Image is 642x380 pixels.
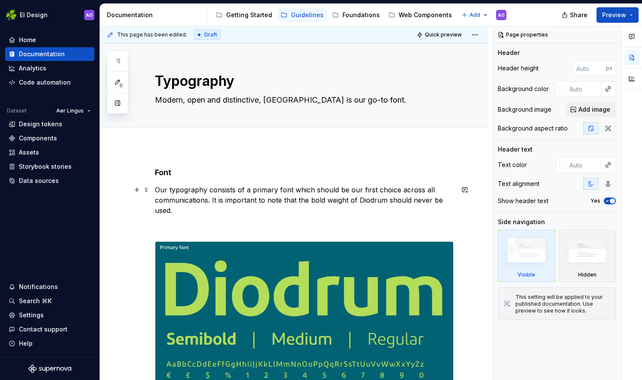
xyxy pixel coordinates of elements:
[19,339,33,348] div: Help
[498,12,505,18] div: AO
[5,294,94,308] button: Search ⌘K
[566,81,601,97] input: Auto
[19,78,71,87] div: Code automation
[212,6,457,24] div: Page tree
[19,120,62,128] div: Design tokens
[118,82,124,89] span: 6
[5,61,94,75] a: Analytics
[498,230,555,282] div: Visible
[498,85,549,93] div: Background color
[5,131,94,145] a: Components
[591,198,600,204] label: Yes
[5,337,94,350] button: Help
[153,71,452,91] textarea: Typography
[19,325,67,334] div: Contact support
[56,107,84,114] span: Aer Lingus
[570,11,587,19] span: Share
[498,124,568,133] div: Background aspect ratio
[602,11,626,19] span: Preview
[19,283,58,291] div: Notifications
[329,8,383,22] a: Foundations
[19,50,65,58] div: Documentation
[20,11,48,19] div: EI Design
[19,176,59,185] div: Data sources
[559,230,616,282] div: Hidden
[578,271,597,278] div: Hidden
[385,8,455,22] a: Web Components
[277,8,327,22] a: Guidelines
[226,11,272,19] div: Getting Started
[606,65,612,72] p: px
[557,7,593,23] button: Share
[5,76,94,89] a: Code automation
[19,64,46,73] div: Analytics
[399,11,452,19] div: Web Components
[5,160,94,173] a: Storybook stories
[19,36,36,44] div: Home
[566,157,601,173] input: Auto
[7,107,27,114] div: Dataset
[5,47,94,61] a: Documentation
[498,64,539,73] div: Header height
[414,29,466,41] button: Quick preview
[212,8,276,22] a: Getting Started
[2,6,98,24] button: EI DesignAO
[28,365,71,373] svg: Supernova Logo
[86,12,93,18] div: AO
[597,7,639,23] button: Preview
[107,11,203,19] div: Documentation
[498,197,548,205] div: Show header text
[19,311,44,319] div: Settings
[498,105,551,114] div: Background image
[469,12,480,18] span: Add
[5,174,94,188] a: Data sources
[459,9,491,21] button: Add
[578,105,610,114] span: Add image
[498,218,545,226] div: Side navigation
[5,280,94,294] button: Notifications
[518,271,535,278] div: Visible
[117,31,187,38] span: This page has been edited.
[19,162,72,171] div: Storybook stories
[19,297,51,305] div: Search ⌘K
[155,185,454,216] p: Our typography consists of a primary font which should be our first choice across all communicati...
[155,167,454,178] h4: Font
[6,10,16,20] img: 56b5df98-d96d-4d7e-807c-0afdf3bdaefa.png
[498,49,520,57] div: Header
[5,308,94,322] a: Settings
[498,161,527,169] div: Text color
[52,105,94,117] button: Aer Lingus
[515,294,610,314] div: This setting will be applied to your published documentation. Use preview to see how it looks.
[342,11,380,19] div: Foundations
[457,8,526,22] a: App Components
[5,322,94,336] button: Contact support
[566,102,616,117] button: Add image
[498,179,539,188] div: Text alignment
[153,93,452,107] textarea: Modern, open and distinctive, [GEOGRAPHIC_DATA] is our go-to font.
[204,31,217,38] span: Draft
[5,117,94,131] a: Design tokens
[19,148,39,157] div: Assets
[5,146,94,159] a: Assets
[19,134,57,143] div: Components
[573,61,606,76] input: Auto
[425,31,462,38] span: Quick preview
[5,33,94,47] a: Home
[291,11,324,19] div: Guidelines
[498,145,533,154] div: Header text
